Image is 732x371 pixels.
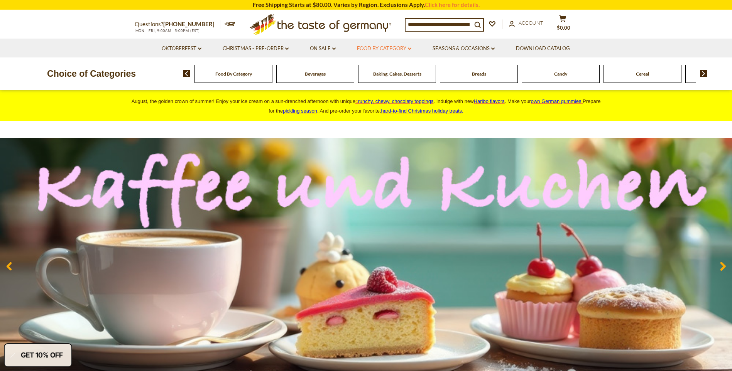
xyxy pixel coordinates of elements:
[516,44,570,53] a: Download Catalog
[357,44,411,53] a: Food By Category
[355,98,434,104] a: crunchy, chewy, chocolaty toppings
[509,19,543,27] a: Account
[472,71,486,77] a: Breads
[636,71,649,77] a: Cereal
[474,98,505,104] a: Haribo flavors
[310,44,336,53] a: On Sale
[433,44,495,53] a: Seasons & Occasions
[162,44,201,53] a: Oktoberfest
[132,98,601,114] span: August, the golden crown of summer! Enjoy your ice cream on a sun-drenched afternoon with unique ...
[381,108,463,114] span: .
[519,20,543,26] span: Account
[554,71,567,77] a: Candy
[283,108,317,114] a: pickling season
[531,98,582,104] span: own German gummies
[700,70,707,77] img: next arrow
[305,71,326,77] a: Beverages
[215,71,252,77] a: Food By Category
[358,98,433,104] span: runchy, chewy, chocolaty toppings
[425,1,480,8] a: Click here for details.
[163,20,215,27] a: [PHONE_NUMBER]
[531,98,583,104] a: own German gummies.
[183,70,190,77] img: previous arrow
[551,15,575,34] button: $0.00
[223,44,289,53] a: Christmas - PRE-ORDER
[135,29,200,33] span: MON - FRI, 9:00AM - 5:00PM (EST)
[373,71,421,77] a: Baking, Cakes, Desserts
[135,19,220,29] p: Questions?
[557,25,570,31] span: $0.00
[381,108,462,114] a: hard-to-find Christmas holiday treats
